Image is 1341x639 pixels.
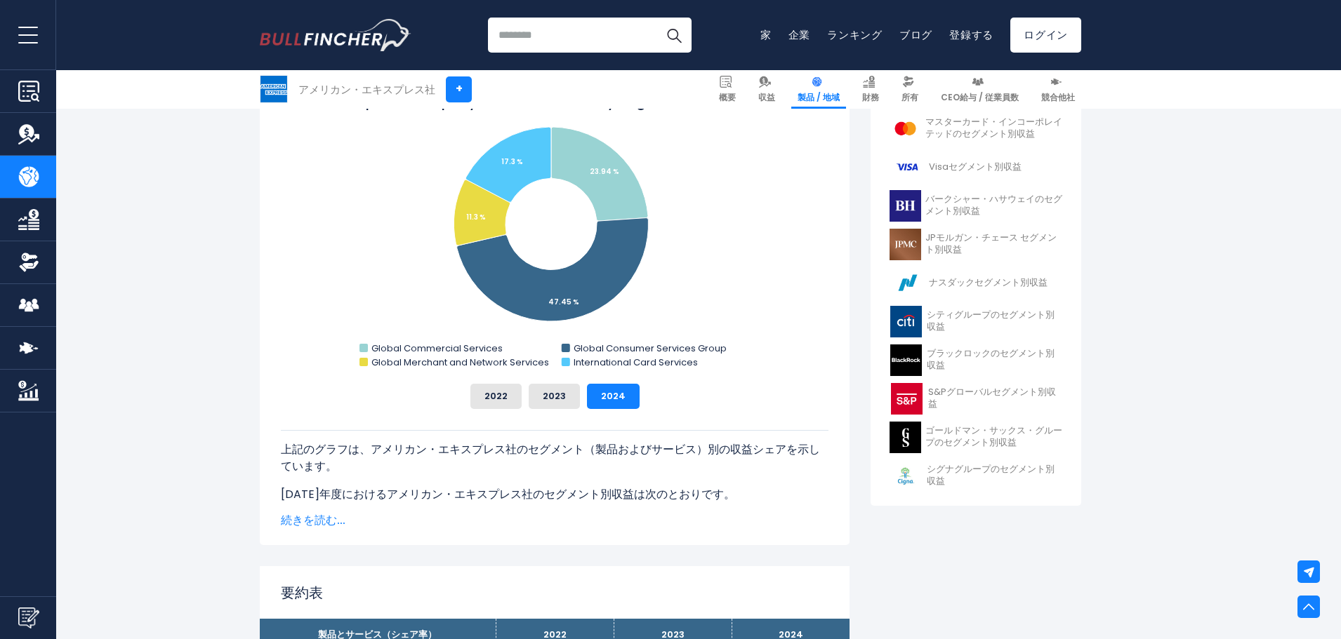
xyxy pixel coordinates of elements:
[371,356,549,369] text: Global Merchant and Network Services
[890,267,925,299] img: NDAQロゴ
[548,297,579,307] tspan: 47.45 %
[890,113,921,144] img: MAロゴ
[281,92,828,372] svg: アメリカン・エキスプレス社のセグメント別収益シェア
[928,385,1056,410] font: S&Pグローバルセグメント別収益
[281,512,345,528] font: 続きを読む...
[881,457,1071,495] a: シグナグループのセグメント別収益
[929,276,1048,289] font: ナスダックセグメント別収益
[466,212,486,222] tspan: 11.3 %
[881,418,1071,457] a: ゴールドマン・サックス・グループのセグメント別収益
[890,344,923,376] img: BLKロゴ
[934,70,1025,109] a: CEO給与 / 従業員数
[656,18,692,53] button: 検索
[298,82,435,97] font: アメリカン・エキスプレス社
[1024,27,1068,42] font: ログイン
[18,252,39,273] img: 所有
[791,70,846,109] a: 製品 / 地域
[881,379,1071,418] a: S&Pグローバルセグメント別収益
[601,389,626,403] font: 2024
[798,91,840,103] font: 製品 / 地域
[925,192,1062,217] font: バークシャー・ハサウェイのセグメント別収益
[899,27,932,42] a: ブログ
[927,308,1055,333] font: シティグループのセグメント別収益
[949,27,993,42] a: 登録する
[890,152,925,183] img: Vロゴ
[901,91,918,103] font: 所有
[713,70,742,109] a: 概要
[895,70,925,109] a: 所有
[260,19,411,51] a: ホームページへ
[925,231,1057,256] font: JPモルガン・チェース セグメント別収益
[890,306,923,337] img: Cロゴ
[587,384,640,409] button: 2024
[371,342,503,355] text: Global Commercial Services
[890,422,921,453] img: GSロゴ
[856,70,885,109] a: 財務
[862,91,879,103] font: 財務
[281,583,323,603] font: 要約表
[752,70,781,109] a: 収益
[881,148,1071,187] a: Visaセグメント別収益
[881,187,1071,225] a: バークシャー・ハサウェイのセグメント別収益
[456,81,463,97] font: +
[446,76,472,102] a: +
[881,109,1071,148] a: マスターカード・インコーポレイテッドのセグメント別収益
[929,160,1022,173] font: Visaセグメント別収益
[1041,91,1075,103] font: 競合他社
[890,229,921,260] img: JPMロゴ
[590,166,619,177] tspan: 23.94 %
[758,91,775,103] font: 収益
[881,264,1071,302] a: ナスダックセグメント別収益
[543,389,566,403] font: 2023
[1035,70,1081,109] a: 競合他社
[501,156,523,167] tspan: 17.3 %
[1010,18,1081,53] a: ログイン
[890,190,921,222] img: BRK-Bロゴ
[890,460,923,492] img: CIロゴ
[719,91,736,103] font: 概要
[881,341,1071,379] a: ブラックロックのセグメント別収益
[574,356,698,369] text: International Card Services
[260,19,411,51] img: ブルフィンチャーのロゴ
[925,424,1062,449] font: ゴールドマン・サックス・グループのセグメント別収益
[927,462,1055,487] font: シグナグループのセグメント別収益
[881,225,1071,264] a: JPモルガン・チェース セグメント別収益
[260,76,287,102] img: AXPロゴ
[470,384,522,409] button: 2022
[827,27,883,42] a: ランキング
[484,389,508,403] font: 2022
[760,27,772,42] a: 家
[925,115,1062,140] font: マスターカード・インコーポレイテッドのセグメント別収益
[927,347,1055,372] font: ブラックロックのセグメント別収益
[281,486,735,502] font: [DATE]年度におけるアメリカン・エキスプレス社のセグメント別収益は次のとおりです。
[890,383,924,415] img: SPGIロゴ
[574,342,727,355] text: Global Consumer Services Group
[529,384,580,409] button: 2023
[788,27,811,42] a: 企業
[881,302,1071,341] a: シティグループのセグメント別収益
[941,91,1019,103] font: CEO給与 / 従業員数
[281,441,820,474] font: 上記のグラフは、アメリカン・エキスプレス社のセグメント（製品およびサービス）別の収益シェアを示しています。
